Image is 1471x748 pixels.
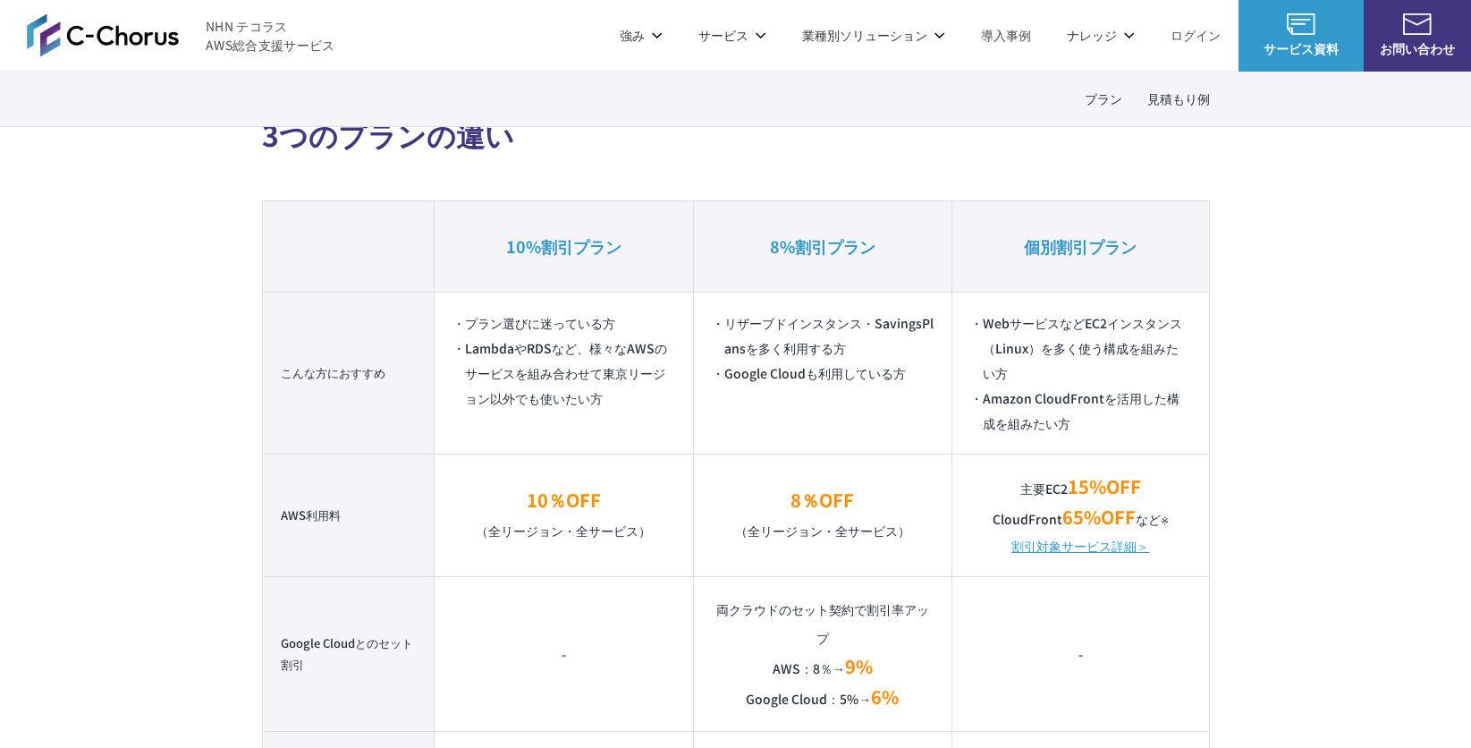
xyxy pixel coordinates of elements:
[1147,89,1210,108] a: 見積もり例
[452,486,674,545] p: （全リージョン・全サービス）
[262,103,1210,156] h2: 3つのプランの違い
[698,26,766,45] p: サービス
[1067,26,1135,45] p: ナレッジ
[1287,13,1315,35] img: AWS総合支援サービス C-Chorus サービス資料
[981,26,1031,45] a: 導入事例
[1068,473,1141,499] em: 15%OFF
[970,310,1190,386] li: WebサービスなどEC2インスタンス（Linux）を多く使う構成を組みたい方
[262,292,435,454] th: こんな方におすすめ
[1403,13,1432,35] img: お問い合わせ
[712,361,934,386] li: Google Cloudも利用している方
[1062,504,1136,530] em: 65%OFF
[845,653,873,679] em: 9%
[620,26,663,45] p: 強み
[435,576,693,731] td: -
[1085,89,1122,108] a: プラン
[206,17,335,55] span: NHN テコラス AWS総合支援サービス
[970,386,1190,436] li: Amazon CloudFrontを活用した構成を組みたい方
[506,234,621,258] em: 10%割引プラン
[527,487,601,513] em: 10％OFF
[770,234,875,258] em: 8%割引プラン
[712,486,934,545] p: （全リージョン・全サービス）
[970,472,1190,533] p: 主要EC2 CloudFront など
[27,13,179,56] img: AWS総合支援サービス C-Chorus
[452,336,674,411] li: LambdaやRDSなど、様々なAWSのサービスを組み合わせて東京リージョン以外でも使いたい方
[1364,39,1471,58] span: お問い合わせ
[1011,533,1149,558] a: 割引対象サービス詳細＞
[712,310,934,361] li: リザーブドインスタンス・SavingsPlansを多く利用する方
[952,576,1209,731] td: -
[452,310,674,336] li: プラン選びに迷っている方
[1171,26,1221,45] a: ログイン
[693,576,951,731] td: 両クラウドのセット契約で割引率アップ AWS：8％→ Google Cloud：5%→
[262,576,435,731] th: Google Cloudとのセット割引
[1161,514,1169,527] small: ※
[1239,39,1364,58] span: サービス資料
[871,684,899,710] em: 6%
[790,487,854,513] em: 8％OFF
[27,13,335,56] a: AWS総合支援サービス C-Chorus NHN テコラスAWS総合支援サービス
[802,26,945,45] p: 業種別ソリューション
[1024,234,1137,258] em: 個別割引プラン
[262,454,435,576] th: AWS利用料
